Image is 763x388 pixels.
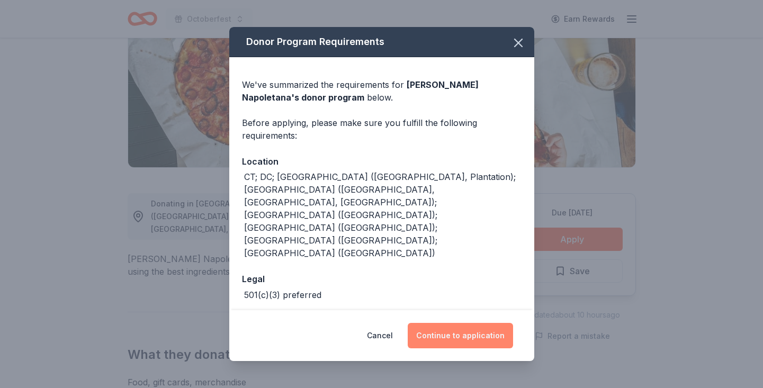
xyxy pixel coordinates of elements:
[244,170,522,259] div: CT; DC; [GEOGRAPHIC_DATA] ([GEOGRAPHIC_DATA], Plantation); [GEOGRAPHIC_DATA] ([GEOGRAPHIC_DATA], ...
[242,116,522,142] div: Before applying, please make sure you fulfill the following requirements:
[242,272,522,286] div: Legal
[244,288,321,301] div: 501(c)(3) preferred
[242,155,522,168] div: Location
[367,323,393,348] button: Cancel
[229,27,534,57] div: Donor Program Requirements
[242,78,522,104] div: We've summarized the requirements for below.
[408,323,513,348] button: Continue to application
